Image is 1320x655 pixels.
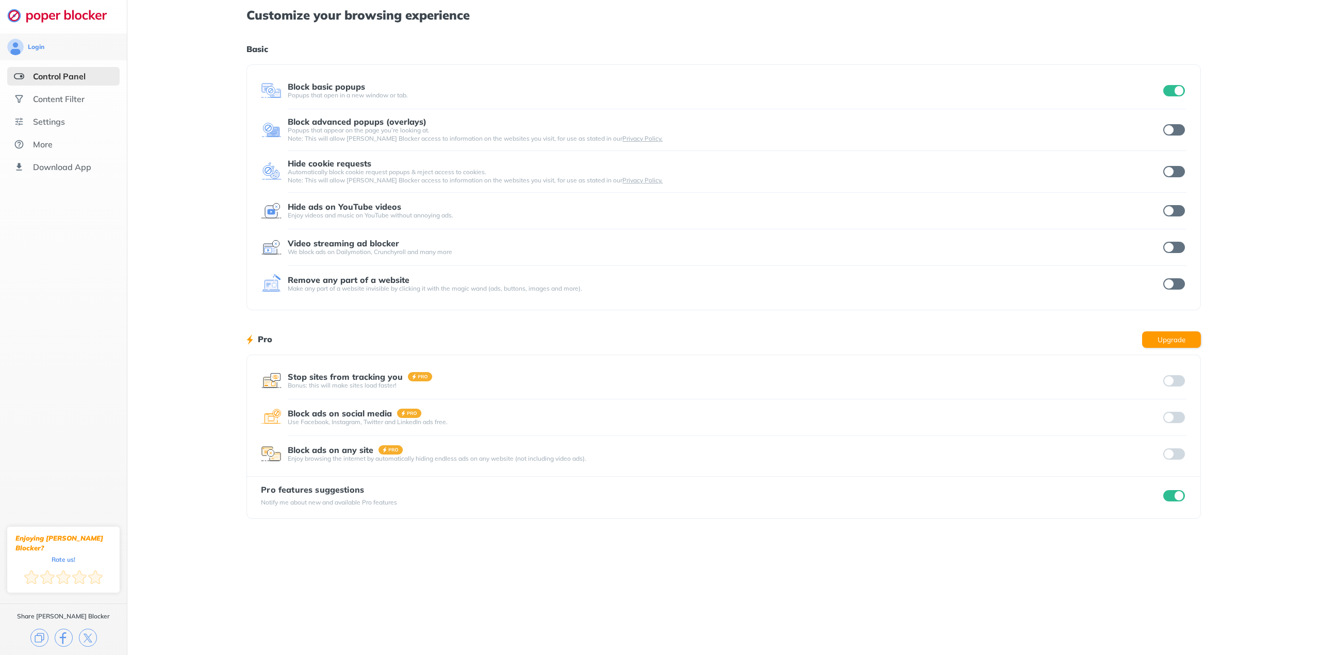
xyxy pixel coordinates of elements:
div: Content Filter [33,94,85,104]
div: Bonus: this will make sites load faster! [288,381,1161,390]
div: Enjoy browsing the internet by automatically hiding endless ads on any website (not including vid... [288,455,1161,463]
a: Privacy Policy. [622,176,663,184]
h1: Basic [246,42,1200,56]
div: Control Panel [33,71,86,81]
div: Block ads on any site [288,445,373,455]
img: pro-badge.svg [408,372,433,381]
div: Enjoy videos and music on YouTube without annoying ads. [288,211,1161,220]
img: feature icon [261,371,282,391]
img: pro-badge.svg [378,445,403,455]
div: Video streaming ad blocker [288,239,399,248]
div: Block advanced popups (overlays) [288,117,426,126]
img: settings.svg [14,116,24,127]
img: copy.svg [30,629,48,647]
h1: Customize your browsing experience [246,8,1200,22]
h1: Pro [258,332,272,346]
img: feature icon [261,120,282,140]
div: Make any part of a website invisible by clicking it with the magic wand (ads, buttons, images and... [288,284,1161,293]
img: feature icon [261,161,282,182]
div: Share [PERSON_NAME] Blocker [17,612,110,620]
img: logo-webpage.svg [7,8,118,23]
img: avatar.svg [7,39,24,55]
div: Automatically block cookie request popups & reject access to cookies. Note: This will allow [PERS... [288,168,1161,184]
img: pro-badge.svg [397,409,422,418]
div: Block ads on social media [288,409,392,418]
img: lighting bolt [246,333,253,346]
div: Block basic popups [288,82,365,91]
div: Download App [33,162,91,172]
img: download-app.svg [14,162,24,172]
img: about.svg [14,139,24,149]
div: We block ads on Dailymotion, Crunchyroll and many more [288,248,1161,256]
div: Popups that appear on the page you’re looking at. Note: This will allow [PERSON_NAME] Blocker acc... [288,126,1161,143]
img: social.svg [14,94,24,104]
a: Privacy Policy. [622,135,663,142]
img: x.svg [79,629,97,647]
div: More [33,139,53,149]
div: Enjoying [PERSON_NAME] Blocker? [15,533,111,553]
div: Stop sites from tracking you [288,372,403,381]
button: Upgrade [1142,331,1201,348]
img: feature icon [261,407,282,428]
img: facebook.svg [55,629,73,647]
div: Use Facebook, Instagram, Twitter and LinkedIn ads free. [288,418,1161,426]
img: feature icon [261,274,282,294]
div: Hide cookie requests [288,159,371,168]
div: Pro features suggestions [261,485,397,494]
div: Popups that open in a new window or tab. [288,91,1161,99]
div: Rate us! [52,557,75,562]
div: Hide ads on YouTube videos [288,202,401,211]
div: Login [28,43,44,51]
img: feature icon [261,200,282,221]
img: features-selected.svg [14,71,24,81]
img: feature icon [261,237,282,258]
div: Settings [33,116,65,127]
img: feature icon [261,444,282,464]
div: Remove any part of a website [288,275,409,284]
img: feature icon [261,80,282,101]
div: Notify me about new and available Pro features [261,498,397,507]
